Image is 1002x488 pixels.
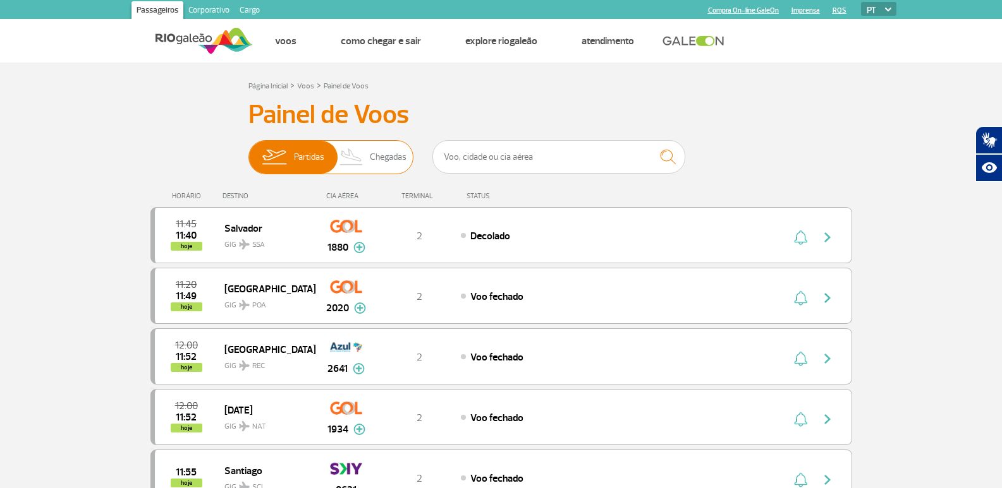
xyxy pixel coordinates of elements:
span: 2025-08-25 11:52:32 [176,352,197,361]
span: GIG [224,414,305,432]
img: destiny_airplane.svg [239,239,250,249]
span: 2 [417,230,422,242]
img: mais-info-painel-voo.svg [353,363,365,374]
a: > [317,78,321,92]
div: HORÁRIO [154,192,223,200]
a: Como chegar e sair [341,35,421,47]
div: CIA AÉREA [315,192,378,200]
span: 2025-08-25 11:52:52 [176,413,197,422]
span: [GEOGRAPHIC_DATA] [224,280,305,297]
span: GIG [224,232,305,251]
img: seta-direita-painel-voo.svg [820,290,835,306]
span: 2025-08-25 12:00:00 [175,402,198,410]
img: sino-painel-voo.svg [794,230,807,245]
span: Salvador [224,220,305,236]
span: 2025-08-25 11:45:00 [176,220,197,229]
span: [GEOGRAPHIC_DATA] [224,341,305,357]
span: POA [252,300,266,311]
span: NAT [252,421,266,432]
span: 1934 [327,422,348,437]
div: DESTINO [223,192,315,200]
span: 1880 [327,240,348,255]
span: Partidas [294,141,324,174]
span: hoje [171,424,202,432]
img: slider-embarque [254,141,294,174]
a: Explore RIOgaleão [465,35,537,47]
span: 2641 [327,361,348,376]
img: sino-painel-voo.svg [794,412,807,427]
a: Compra On-line GaleOn [708,6,779,15]
span: hoje [171,363,202,372]
div: STATUS [460,192,563,200]
span: Decolado [470,230,510,242]
div: Plugin de acessibilidade da Hand Talk. [975,126,1002,182]
span: 2025-08-25 12:00:00 [175,341,198,350]
img: sino-painel-voo.svg [794,351,807,366]
img: mais-info-painel-voo.svg [353,424,365,435]
span: Voo fechado [470,472,523,485]
h3: Painel de Voos [248,99,754,131]
span: hoje [171,242,202,251]
img: seta-direita-painel-voo.svg [820,230,835,245]
img: sino-painel-voo.svg [794,472,807,487]
span: Voo fechado [470,290,523,303]
span: hoje [171,479,202,487]
img: slider-desembarque [333,141,370,174]
a: Página Inicial [248,81,288,91]
a: Cargo [235,1,265,21]
a: Imprensa [791,6,820,15]
span: Voo fechado [470,412,523,424]
a: Atendimento [582,35,634,47]
span: 2 [417,351,422,364]
span: Chegadas [370,141,406,174]
a: Voos [275,35,296,47]
span: 2025-08-25 11:20:00 [176,280,197,289]
span: GIG [224,293,305,311]
img: sino-painel-voo.svg [794,290,807,306]
button: Abrir recursos assistivos. [975,154,1002,182]
span: Voo fechado [470,351,523,364]
span: 2 [417,472,422,485]
span: hoje [171,302,202,311]
a: RQS [833,6,846,15]
a: Passageiros [131,1,183,21]
a: > [290,78,295,92]
span: 2025-08-25 11:40:00 [176,231,197,240]
span: [DATE] [224,402,305,418]
span: 2025-08-25 11:55:00 [176,468,197,477]
img: mais-info-painel-voo.svg [354,302,366,314]
img: mais-info-painel-voo.svg [353,242,365,253]
button: Abrir tradutor de língua de sinais. [975,126,1002,154]
span: GIG [224,354,305,372]
span: 2020 [326,301,349,316]
span: 2 [417,412,422,424]
img: seta-direita-painel-voo.svg [820,472,835,487]
span: Santiago [224,462,305,479]
div: TERMINAL [378,192,460,200]
input: Voo, cidade ou cia aérea [432,140,685,174]
a: Voos [297,81,314,91]
img: destiny_airplane.svg [239,421,250,431]
span: REC [252,360,265,372]
span: SSA [252,239,265,251]
img: seta-direita-painel-voo.svg [820,351,835,366]
img: destiny_airplane.svg [239,300,250,310]
a: Corporativo [183,1,235,21]
a: Painel de Voos [324,81,369,91]
span: 2 [417,290,422,303]
img: destiny_airplane.svg [239,360,250,371]
img: seta-direita-painel-voo.svg [820,412,835,427]
span: 2025-08-25 11:49:34 [176,292,197,301]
